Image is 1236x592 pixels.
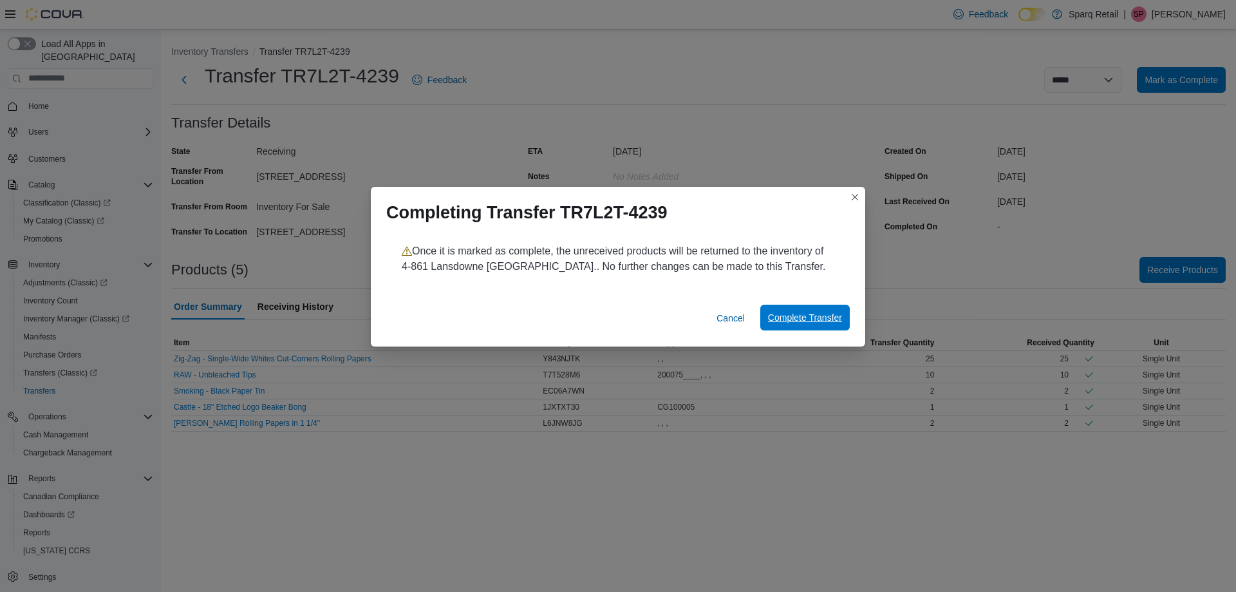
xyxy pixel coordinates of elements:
button: Complete Transfer [760,305,850,330]
button: Cancel [711,305,750,331]
h1: Completing Transfer TR7L2T-4239 [386,202,668,223]
span: Cancel [716,312,745,325]
button: Closes this modal window [847,189,863,205]
p: Once it is marked as complete, the unreceived products will be returned to the inventory of 4-861... [402,243,834,274]
span: Complete Transfer [768,311,842,324]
